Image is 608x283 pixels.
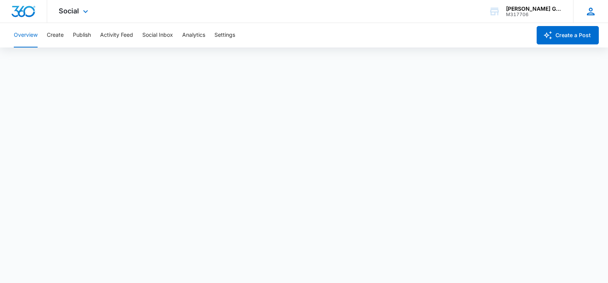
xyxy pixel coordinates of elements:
[100,23,133,47] button: Activity Feed
[537,26,599,44] button: Create a Post
[142,23,173,47] button: Social Inbox
[214,23,235,47] button: Settings
[506,12,562,17] div: account id
[47,23,64,47] button: Create
[182,23,205,47] button: Analytics
[506,6,562,12] div: account name
[59,7,79,15] span: Social
[73,23,91,47] button: Publish
[14,23,38,47] button: Overview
